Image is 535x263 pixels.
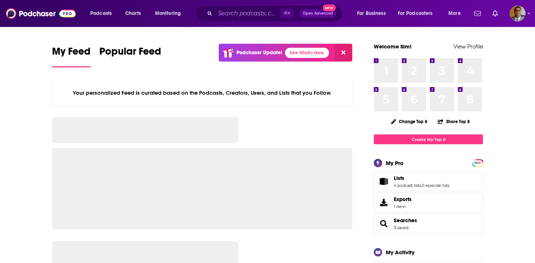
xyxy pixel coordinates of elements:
[300,9,336,18] button: Open AdvancedNew
[394,196,412,203] span: Exports
[155,8,181,19] span: Monitoring
[376,219,391,229] a: Searches
[437,114,470,129] button: Share Top 8
[376,176,391,187] a: Lists
[376,197,391,208] span: Exports
[386,160,404,166] div: My Pro
[421,183,422,188] span: ,
[510,5,526,21] img: User Profile
[280,9,294,18] span: ⌘ K
[374,193,483,212] a: Exports
[99,45,161,67] a: Popular Feed
[394,175,449,181] a: Lists
[510,5,526,21] button: Show profile menu
[85,8,121,19] button: open menu
[386,249,415,256] div: My Activity
[490,7,501,20] a: Show notifications dropdown
[120,8,145,19] a: Charts
[374,172,483,191] span: Lists
[394,225,408,230] a: 3 saved
[52,45,91,62] span: My Feed
[99,45,161,62] span: Popular Feed
[394,183,421,188] a: 4 podcast lists
[387,117,432,126] button: Change Top 8
[473,160,482,165] a: PRO
[125,8,141,19] span: Charts
[52,45,91,67] a: My Feed
[471,7,484,20] a: Show notifications dropdown
[215,8,280,19] input: Search podcasts, credits, & more...
[352,8,395,19] button: open menu
[150,8,190,19] button: open menu
[394,175,404,181] span: Lists
[448,8,461,19] span: More
[394,217,417,224] a: Searches
[393,8,443,19] button: open menu
[374,43,412,50] a: Welcome Sim!
[357,8,386,19] span: For Business
[202,5,349,22] div: Search podcasts, credits, & more...
[323,4,336,11] span: New
[422,183,449,188] a: 0 episode lists
[6,7,76,20] img: Podchaser - Follow, Share and Rate Podcasts
[237,50,282,56] p: Podchaser Update!
[374,214,483,233] span: Searches
[394,204,412,209] span: 1 item
[52,81,352,105] div: Your personalized Feed is curated based on the Podcasts, Creators, Users, and Lists that you Follow.
[374,134,483,144] a: Create My Top 8
[443,8,470,19] button: open menu
[303,12,333,15] span: Open Advanced
[90,8,112,19] span: Podcasts
[510,5,526,21] span: Logged in as simaulakh21
[473,160,482,166] span: PRO
[398,8,433,19] span: For Podcasters
[453,43,483,50] a: View Profile
[285,48,329,58] a: See What's New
